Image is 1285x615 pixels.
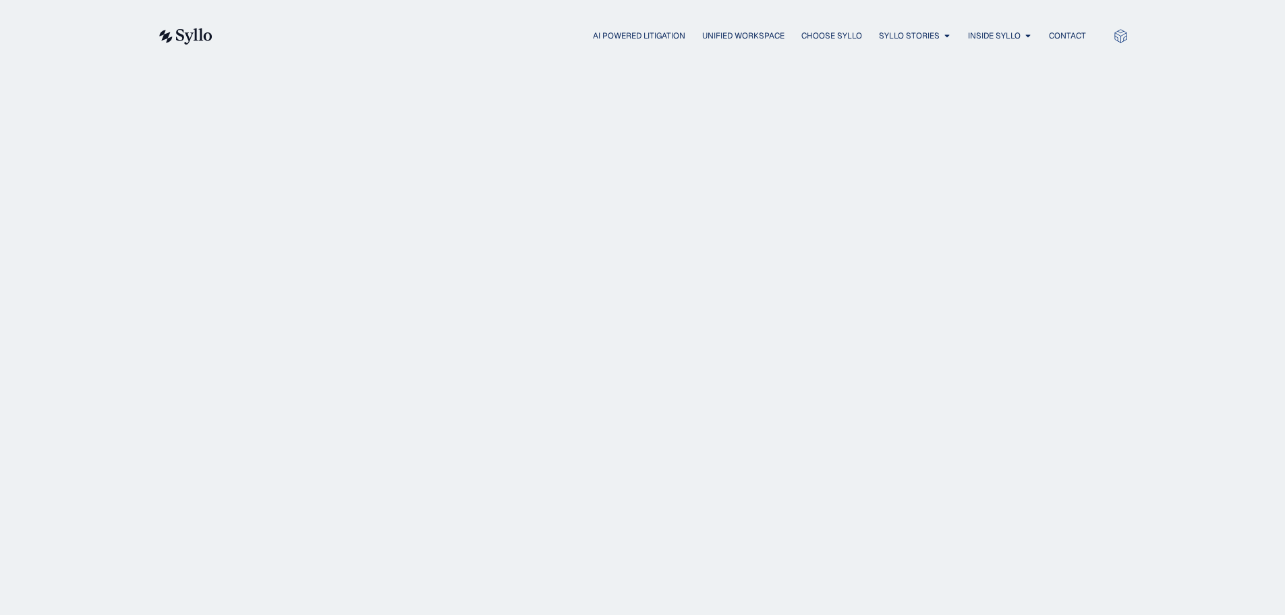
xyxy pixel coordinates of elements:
a: Syllo Stories [879,30,940,42]
img: syllo [157,28,212,45]
div: Menu Toggle [239,30,1086,43]
a: Choose Syllo [801,30,862,42]
a: Inside Syllo [968,30,1021,42]
a: Unified Workspace [702,30,784,42]
a: Contact [1049,30,1086,42]
nav: Menu [239,30,1086,43]
a: AI Powered Litigation [593,30,685,42]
